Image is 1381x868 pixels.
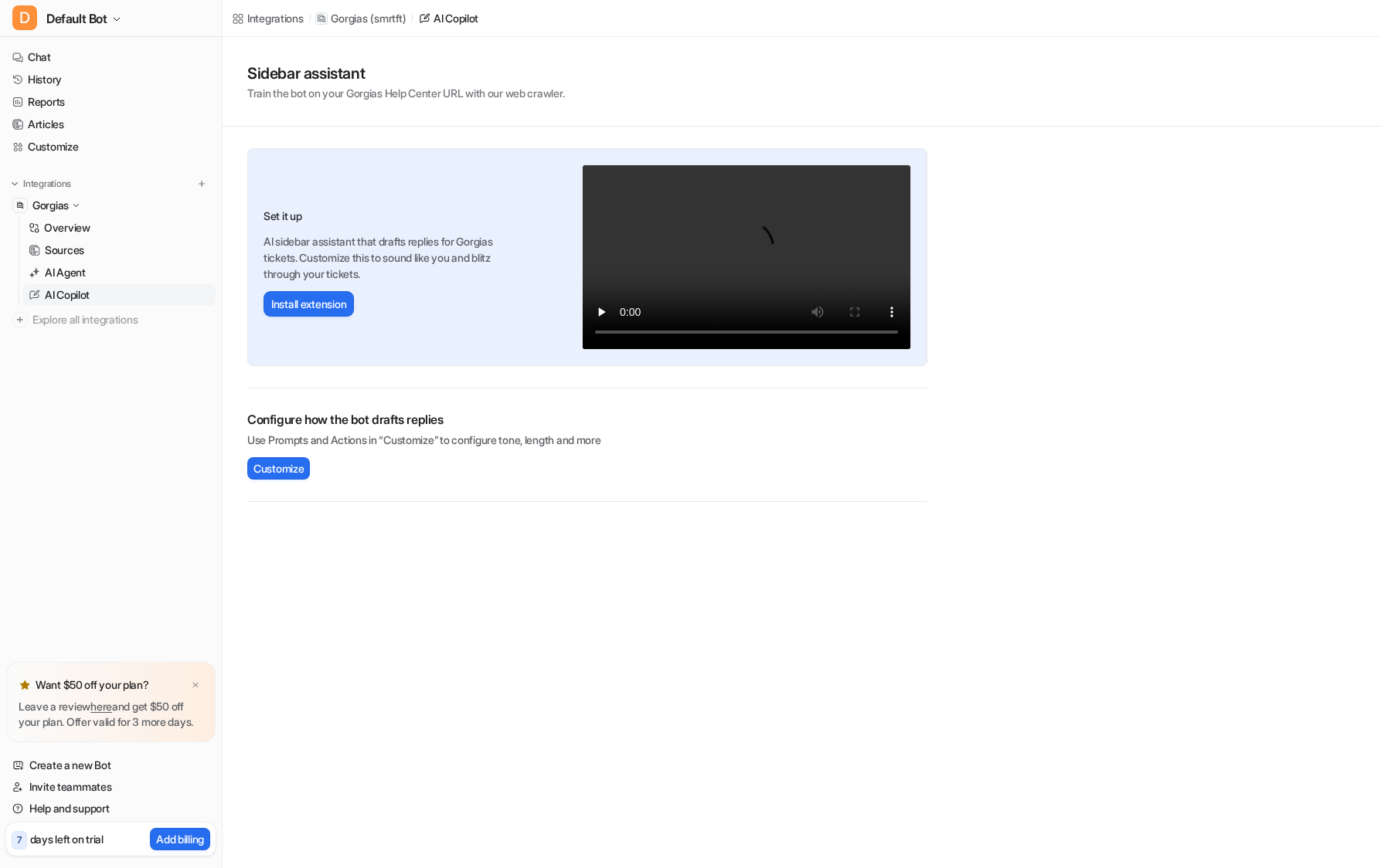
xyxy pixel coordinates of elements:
[12,312,28,327] img: explore all integrations
[6,46,216,68] a: Chat
[46,8,107,29] span: Default Bot
[247,457,310,480] button: Customize
[582,164,911,350] video: Your browser does not support the video tag.
[30,831,104,847] p: days left on trial
[331,11,367,26] p: Gorgias
[247,62,564,85] h1: Sidebar assistant
[44,220,90,236] p: Overview
[191,680,200,690] img: x
[247,410,927,429] h2: Configure how the bot drafts replies
[150,828,210,850] button: Add billing
[370,11,406,26] p: ( smrtft )
[247,85,564,101] p: Train the bot on your Gorgias Help Center URL with our web crawler.
[90,700,112,713] a: here
[6,91,216,113] a: Reports
[247,10,304,26] div: Integrations
[15,201,25,210] img: Gorgias
[264,208,517,224] h3: Set it up
[6,776,216,798] a: Invite teammates
[232,10,304,26] a: Integrations
[9,178,20,189] img: expand menu
[156,831,204,847] p: Add billing
[32,198,69,213] p: Gorgias
[45,242,84,258] p: Sources
[23,178,71,190] p: Integrations
[410,12,413,25] span: /
[315,11,406,26] a: Gorgias(smrtft)
[22,262,216,283] a: AI Agent
[6,114,216,135] a: Articles
[22,217,216,239] a: Overview
[17,833,22,847] p: 7
[22,284,216,306] a: AI Copilot
[32,307,209,332] span: Explore all integrations
[6,136,216,158] a: Customize
[6,176,76,192] button: Integrations
[19,699,203,730] p: Leave a review and get $50 off your plan. Offer valid for 3 more days.
[6,754,216,776] a: Create a new Bot
[264,233,517,282] p: AI sidebar assistant that drafts replies for Gorgias tickets. Customize this to sound like you an...
[308,12,311,25] span: /
[19,679,31,691] img: star
[22,239,216,261] a: Sources
[434,10,478,26] div: AI Copilot
[45,287,90,303] p: AI Copilot
[247,432,927,448] p: Use Prompts and Actions in “Customize” to configure tone, length and more
[6,309,216,331] a: Explore all integrations
[36,677,149,693] p: Want $50 off your plan?
[45,265,86,280] p: AI Agent
[418,10,478,26] a: AI Copilot
[264,291,354,317] button: Install extension
[12,5,37,30] span: D
[6,798,216,819] a: Help and support
[253,460,304,476] span: Customize
[6,69,216,90] a: History
[196,178,207,189] img: menu_add.svg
